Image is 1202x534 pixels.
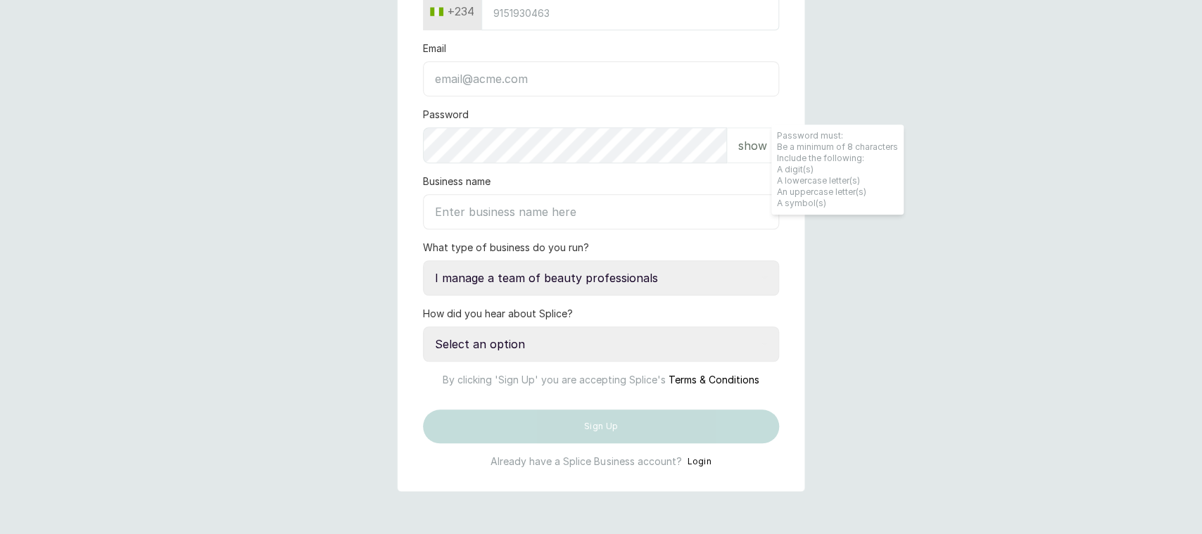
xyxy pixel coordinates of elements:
[423,362,779,387] p: By clicking 'Sign Up' you are accepting Splice's
[669,374,759,386] span: Terms & Conditions
[423,194,779,229] input: Enter business name here
[423,61,779,96] input: email@acme.com
[687,454,711,469] button: Login
[423,42,446,56] label: Email
[423,409,779,443] button: Sign Up
[423,108,469,122] label: Password
[777,186,898,198] li: An uppercase letter(s)
[423,174,491,189] label: Business name
[423,307,573,321] label: How did you hear about Splice?
[777,198,898,209] li: A symbol(s)
[738,137,767,154] p: show
[777,164,898,175] li: A digit(s)
[491,454,681,469] p: Already have a Splice Business account?
[771,125,904,215] span: Password must: Be a minimum of 8 characters Include the following:
[423,241,589,255] label: What type of business do you run?
[777,175,898,186] li: A lowercase letter(s)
